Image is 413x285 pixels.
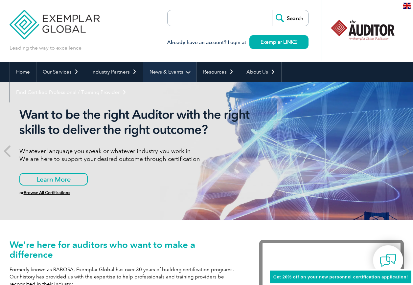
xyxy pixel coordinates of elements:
[403,3,411,9] img: en
[24,190,70,195] a: Browse All Certifications
[240,62,281,82] a: About Us
[272,10,308,26] input: Search
[10,44,81,52] p: Leading the way to excellence
[10,62,36,82] a: Home
[10,240,240,259] h1: We’re here for auditors who want to make a difference
[294,40,297,44] img: open_square.png
[19,147,266,163] p: Whatever language you speak or whatever industry you work in We are here to support your desired ...
[36,62,85,82] a: Our Services
[19,107,266,137] h2: Want to be the right Auditor with the right skills to deliver the right outcome?
[167,38,309,47] h3: Already have an account? Login at
[273,274,408,279] span: Get 20% off on your new personnel certification application!
[19,173,88,186] a: Learn More
[249,35,309,49] a: Exemplar LINK
[10,82,133,102] a: Find Certified Professional / Training Provider
[380,252,396,269] img: contact-chat.png
[143,62,196,82] a: News & Events
[85,62,143,82] a: Industry Partners
[197,62,240,82] a: Resources
[19,190,266,195] h6: or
